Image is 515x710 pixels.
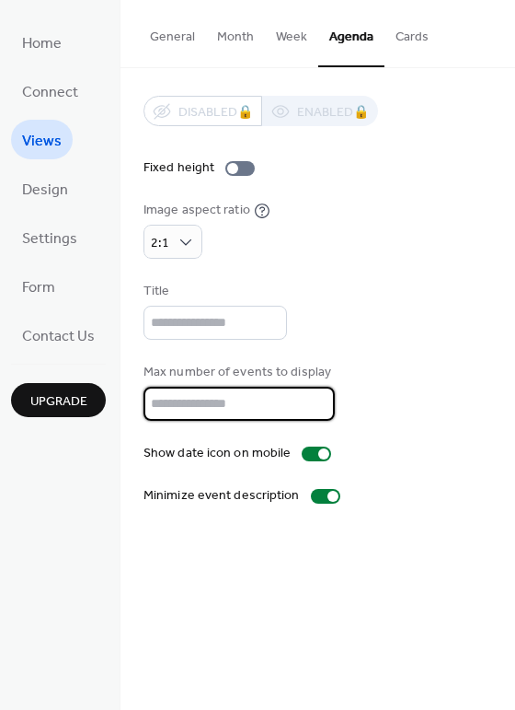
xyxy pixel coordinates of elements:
div: Max number of events to display [143,363,331,382]
div: Fixed height [143,158,214,178]
a: Settings [11,217,88,257]
span: Home [22,29,62,58]
a: Connect [11,71,89,111]
a: Form [11,266,66,306]
div: Title [143,282,283,301]
a: Home [11,22,73,62]
div: Minimize event description [143,486,300,506]
span: Upgrade [30,392,87,412]
span: Settings [22,225,77,253]
a: Design [11,169,79,208]
span: Design [22,176,68,204]
span: Form [22,274,55,302]
a: Views [11,120,73,159]
span: Contact Us [22,322,95,351]
button: Upgrade [11,383,106,417]
span: 2:1 [151,231,169,256]
div: Image aspect ratio [143,201,250,220]
span: Connect [22,78,78,107]
a: Contact Us [11,315,106,355]
span: Views [22,127,62,156]
div: Show date icon on mobile [143,444,291,463]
